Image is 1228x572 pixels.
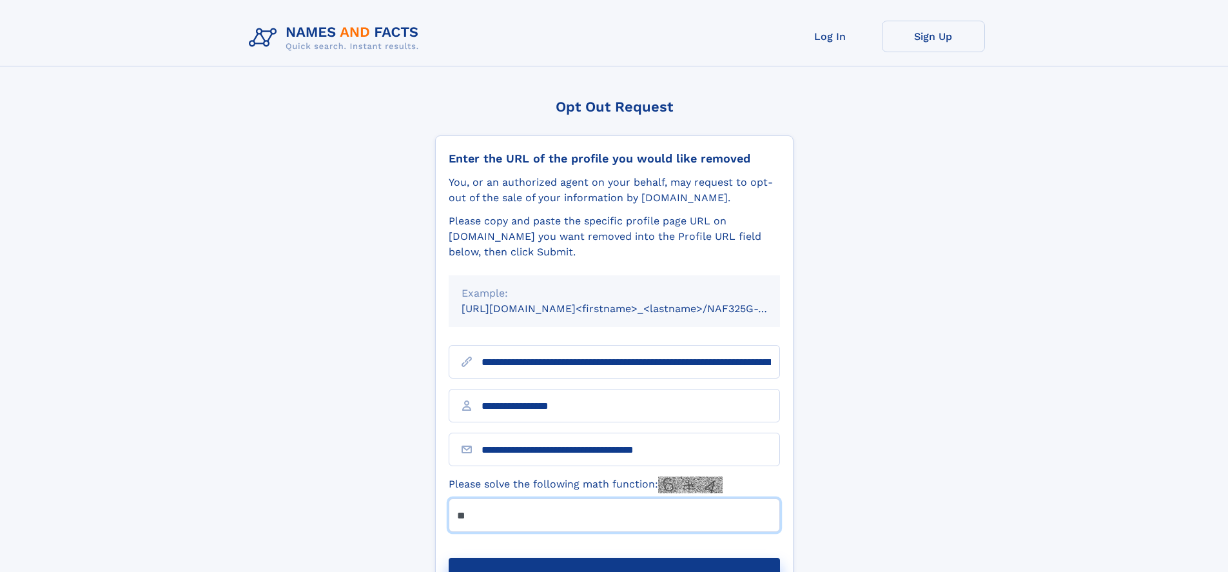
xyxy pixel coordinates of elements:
[882,21,985,52] a: Sign Up
[779,21,882,52] a: Log In
[449,213,780,260] div: Please copy and paste the specific profile page URL on [DOMAIN_NAME] you want removed into the Pr...
[435,99,794,115] div: Opt Out Request
[462,302,804,315] small: [URL][DOMAIN_NAME]<firstname>_<lastname>/NAF325G-xxxxxxxx
[449,152,780,166] div: Enter the URL of the profile you would like removed
[449,175,780,206] div: You, or an authorized agent on your behalf, may request to opt-out of the sale of your informatio...
[449,477,723,493] label: Please solve the following math function:
[462,286,767,301] div: Example:
[244,21,429,55] img: Logo Names and Facts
